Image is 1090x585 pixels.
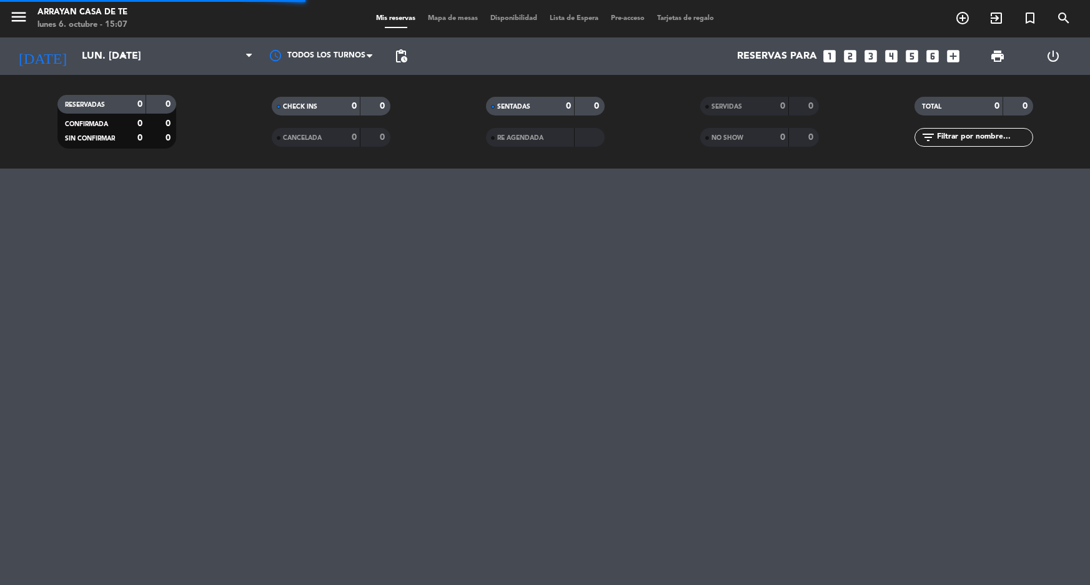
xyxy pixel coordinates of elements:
i: add_circle_outline [955,11,970,26]
span: Reserva especial [1013,7,1047,29]
span: WALK IN [979,7,1013,29]
i: looks_two [842,48,858,64]
strong: 0 [380,102,387,111]
strong: 0 [808,102,816,111]
strong: 0 [137,100,142,109]
span: Tarjetas de regalo [651,15,720,22]
button: menu [9,7,28,31]
input: Filtrar por nombre... [936,130,1033,144]
i: search [1056,11,1071,26]
strong: 0 [1023,102,1030,111]
span: BUSCAR [1047,7,1081,29]
span: print [990,49,1005,64]
span: SENTADAS [497,104,530,110]
span: pending_actions [394,49,409,64]
span: CANCELADA [283,135,322,141]
span: Mis reservas [370,15,422,22]
span: RESERVAR MESA [946,7,979,29]
span: SERVIDAS [711,104,742,110]
strong: 0 [137,119,142,128]
i: looks_6 [924,48,941,64]
strong: 0 [166,134,173,142]
div: Arrayan Casa de Te [37,6,127,19]
span: RE AGENDADA [497,135,543,141]
span: Lista de Espera [543,15,605,22]
i: [DATE] [9,42,76,70]
i: filter_list [921,130,936,145]
strong: 0 [166,100,173,109]
span: NO SHOW [711,135,743,141]
div: LOG OUT [1026,37,1081,75]
span: Reservas para [737,51,817,62]
i: add_box [945,48,961,64]
i: arrow_drop_down [116,49,131,64]
i: looks_5 [904,48,920,64]
strong: 0 [566,102,571,111]
i: looks_3 [863,48,879,64]
i: turned_in_not [1023,11,1038,26]
span: Mapa de mesas [422,15,484,22]
i: menu [9,7,28,26]
strong: 0 [352,133,357,142]
span: RESERVADAS [65,102,105,108]
div: lunes 6. octubre - 15:07 [37,19,127,31]
span: Disponibilidad [484,15,543,22]
strong: 0 [808,133,816,142]
span: CHECK INS [283,104,317,110]
i: exit_to_app [989,11,1004,26]
span: CONFIRMADA [65,121,108,127]
i: power_settings_new [1046,49,1061,64]
span: SIN CONFIRMAR [65,135,115,142]
strong: 0 [166,119,173,128]
strong: 0 [352,102,357,111]
strong: 0 [594,102,602,111]
strong: 0 [994,102,999,111]
span: TOTAL [922,104,941,110]
strong: 0 [137,134,142,142]
strong: 0 [380,133,387,142]
span: Pre-acceso [605,15,651,22]
strong: 0 [780,102,785,111]
i: looks_4 [883,48,899,64]
i: looks_one [821,48,838,64]
strong: 0 [780,133,785,142]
